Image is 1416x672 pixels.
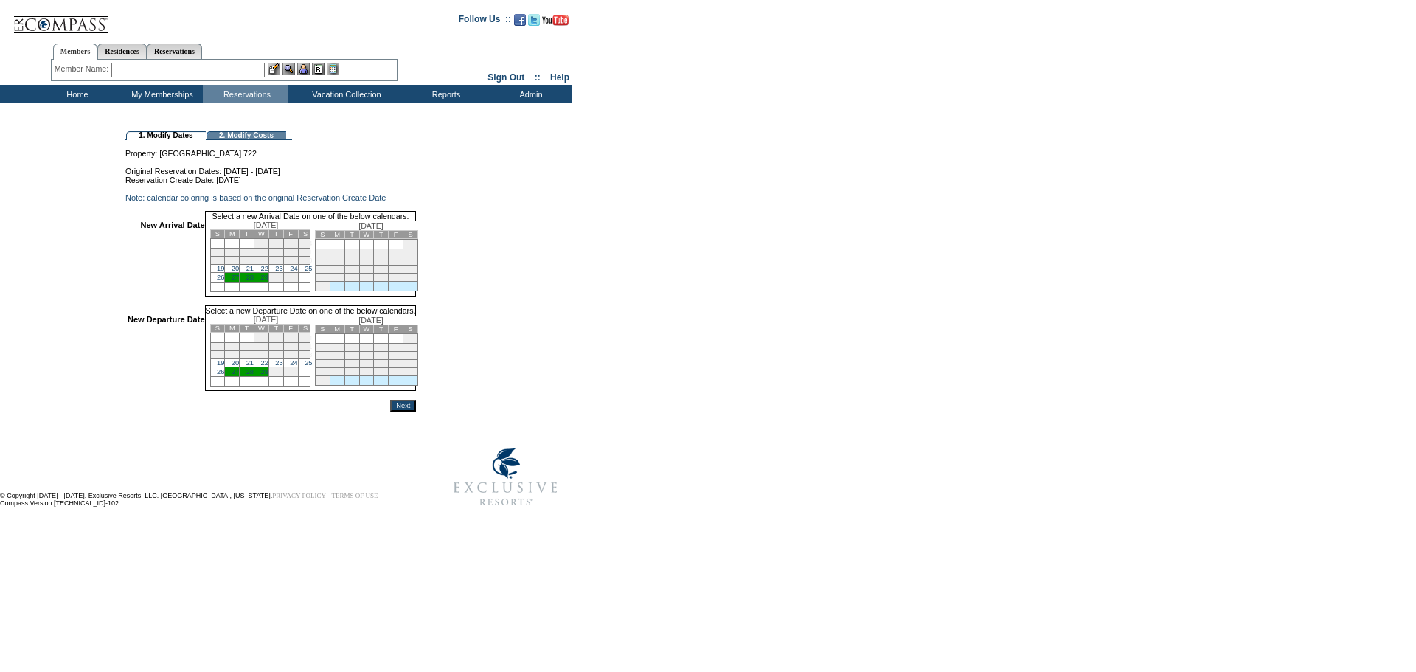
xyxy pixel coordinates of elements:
a: 26 [217,274,224,281]
a: 21 [246,265,254,272]
td: Admin [487,85,572,103]
td: Note: calendar coloring is based on the original Reservation Create Date [125,193,416,202]
td: 12 [210,257,225,265]
td: 8 [403,344,418,352]
td: S [210,325,225,333]
td: 15 [403,257,418,266]
td: Reservation Create Date: [DATE] [125,176,416,184]
td: 10 [283,249,298,257]
td: Vacation Collection [288,85,402,103]
td: 28 [389,274,403,282]
a: Members [53,44,98,60]
td: 8 [254,249,269,257]
td: 9 [315,352,330,360]
td: 18 [344,360,359,368]
td: 17 [330,360,344,368]
td: S [315,325,330,333]
a: 21 [246,359,254,367]
td: New Departure Date [128,315,205,391]
td: T [344,231,359,239]
td: 2 [268,333,283,343]
td: 4 [344,344,359,352]
a: PRIVACY POLICY [272,492,326,499]
td: 26 [359,274,374,282]
td: 7 [240,249,254,257]
td: Select a new Arrival Date on one of the below calendars. [205,211,417,221]
a: 19 [217,359,224,367]
td: 25 [344,368,359,376]
td: 1 [403,240,418,249]
td: 7 [389,344,403,352]
a: 26 [217,368,224,375]
td: 11 [344,352,359,360]
td: 17 [283,257,298,265]
td: W [359,231,374,239]
td: M [330,231,344,239]
td: 15 [254,257,269,265]
td: 19 [359,266,374,274]
td: 23 [315,274,330,282]
td: T [268,325,283,333]
td: 27 [374,368,389,376]
a: 20 [232,359,239,367]
td: 10 [330,352,344,360]
td: T [374,325,389,333]
a: 19 [217,265,224,272]
td: 1. Modify Dates [126,131,206,140]
td: T [268,230,283,238]
td: New Arrival Date [128,221,205,297]
a: 25 [305,265,312,272]
img: View [282,63,295,75]
td: 12 [359,257,374,266]
td: 20 [374,266,389,274]
a: 29 [261,274,268,281]
td: F [283,230,298,238]
td: 29 [403,274,418,282]
td: 12 [210,351,225,359]
span: [DATE] [254,315,279,324]
a: TERMS OF USE [332,492,378,499]
td: 19 [359,360,374,368]
td: T [240,325,254,333]
a: Reservations [147,44,202,59]
td: 2 [315,249,330,257]
img: Reservations [312,63,324,75]
img: Become our fan on Facebook [514,14,526,26]
td: T [240,230,254,238]
td: 6 [374,344,389,352]
td: S [210,230,225,238]
td: 25 [344,274,359,282]
a: 28 [246,368,254,375]
td: 13 [374,352,389,360]
a: Sign Out [487,72,524,83]
a: 22 [261,265,268,272]
td: 9 [268,343,283,351]
td: 9 [315,257,330,266]
td: 2 [315,344,330,352]
td: 13 [374,257,389,266]
img: Subscribe to our YouTube Channel [542,15,569,26]
td: Home [33,85,118,103]
td: 18 [344,266,359,274]
a: Follow us on Twitter [528,18,540,27]
td: 20 [374,360,389,368]
td: M [225,230,240,238]
td: 13 [225,257,240,265]
td: 6 [374,249,389,257]
td: W [254,230,269,238]
a: 27 [232,274,239,281]
td: 11 [298,249,313,257]
td: 27 [374,274,389,282]
td: 6 [225,343,240,351]
td: T [374,231,389,239]
td: W [254,325,269,333]
td: 18 [298,257,313,265]
td: Reports [402,85,487,103]
img: Impersonate [297,63,310,75]
td: 5 [359,249,374,257]
a: 20 [232,265,239,272]
td: 3 [283,239,298,249]
td: 10 [330,257,344,266]
td: 29 [403,368,418,376]
td: S [403,325,418,333]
